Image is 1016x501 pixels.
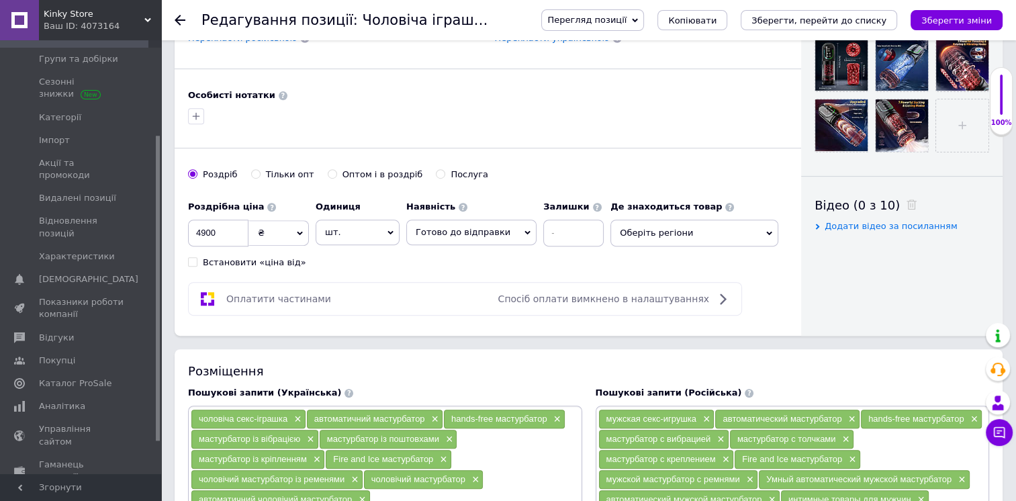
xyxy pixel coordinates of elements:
[990,67,1013,135] div: 100% Якість заповнення
[39,192,116,204] span: Видалені позиції
[723,414,841,424] span: автоматический мастурбатор
[327,434,439,444] span: мастурбатор із поштовхами
[39,332,74,344] span: Відгуки
[606,414,696,424] span: мужская секс-игрушка
[13,118,279,244] p: 💥 : • 9 функцій в 1 пристрої: смокче, лиже, вібрує, [GEOGRAPHIC_DATA], обертається • 7 режимів вс...
[310,454,321,465] span: ×
[316,201,361,212] b: Одиниця
[469,474,479,486] span: ×
[39,157,124,181] span: Акції та промокоди
[201,12,968,28] h1: Редагування позиції: Чоловіча іграшка 9-в-1 — автоматичний мастурбатор з оральною стимуляцією🚀
[188,220,248,246] input: 0
[13,67,279,193] p: 💥 : • 9-в-1: сосёт, [GEOGRAPHIC_DATA], вибрирует, толкает и крутится • 7 режимов всасывания, вибр...
[436,454,447,465] span: ×
[39,423,124,447] span: Управління сайтом
[199,474,344,484] span: чоловічий мастурбатор із ременями
[39,400,85,412] span: Аналітика
[741,10,897,30] button: Зберегти, перейти до списку
[751,15,886,26] i: Зберегти, перейти до списку
[967,414,978,425] span: ×
[668,15,717,26] span: Копіювати
[24,69,82,79] strong: Особенности
[314,414,425,424] span: автоматичний мастурбатор
[39,377,111,390] span: Каталог ProSale
[737,434,836,444] span: мастурбатор с толчками
[13,13,273,107] em: Не просто мастурбатор — справжній комбайн насолоди. Всмоктування, вібрація, поступальні рухи, обе...
[610,201,722,212] b: Де знаходиться товар
[451,414,547,424] span: hands-free мастурбатор
[291,414,302,425] span: ×
[39,53,118,65] span: Групи та добірки
[845,414,856,425] span: ×
[203,257,306,269] div: Встановити «ціна від»
[986,419,1013,446] button: Чат з покупцем
[416,227,510,237] span: Готово до відправки
[596,388,742,398] span: Пошукові запити (Російська)
[547,15,627,25] span: Перегляд позиції
[543,220,604,246] input: -
[657,10,727,30] button: Копіювати
[39,273,138,285] span: [DEMOGRAPHIC_DATA]
[333,454,433,464] span: Fire and Ice мастурбатор
[266,169,314,181] div: Тільки опт
[188,388,341,398] span: Пошукові запити (Українська)
[498,293,709,304] span: Спосіб оплати вимкнено в налаштуваннях
[175,15,185,26] div: Повернутися назад
[990,118,1012,128] div: 100%
[921,15,992,26] i: Зберегти зміни
[371,474,465,484] span: чоловічий мастурбатор
[304,434,314,445] span: ×
[428,414,439,425] span: ×
[226,293,331,304] span: Оплатити частинами
[815,198,900,212] span: Відео (0 з 10)
[39,250,115,263] span: Характеристики
[443,434,453,445] span: ×
[719,454,730,465] span: ×
[44,8,144,20] span: Kinky Store
[551,414,561,425] span: ×
[39,134,70,146] span: Імпорт
[606,474,740,484] span: мужской мастурбатор с ремнями
[868,414,964,424] span: hands-free мастурбатор
[188,90,275,100] b: Особисті нотатки
[543,201,589,212] b: Залишки
[606,454,716,464] span: мастурбатор с креплением
[258,228,265,238] span: ₴
[839,434,849,445] span: ×
[44,20,161,32] div: Ваш ID: 4073164
[39,296,124,320] span: Показники роботи компанії
[348,474,359,486] span: ×
[606,434,711,444] span: мастурбатор с вибрацией
[955,474,966,486] span: ×
[39,459,124,483] span: Гаманець компанії
[39,76,124,100] span: Сезонні знижки
[39,355,75,367] span: Покупці
[451,169,488,181] div: Послуга
[714,434,725,445] span: ×
[911,10,1003,30] button: Зберегти зміни
[743,474,754,486] span: ×
[742,454,842,464] span: Fire and Ice мастурбатор
[766,474,952,484] span: Умный автоматический мужской мастурбатор
[24,120,79,130] strong: Особливості
[342,169,423,181] div: Оптом і в роздріб
[316,220,400,245] span: шт.
[203,169,238,181] div: Роздріб
[700,414,710,425] span: ×
[199,414,287,424] span: чоловіча секс-іграшка
[825,221,958,231] span: Додати відео за посиланням
[188,363,989,379] div: Розміщення
[39,215,124,239] span: Відновлення позицій
[610,220,778,246] span: Оберіть регіони
[845,454,856,465] span: ×
[199,454,307,464] span: мастурбатор із кріпленням
[199,434,300,444] span: мастурбатор із вібрацією
[39,111,81,124] span: Категорії
[188,201,264,212] b: Роздрібна ціна
[406,201,455,212] b: Наявність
